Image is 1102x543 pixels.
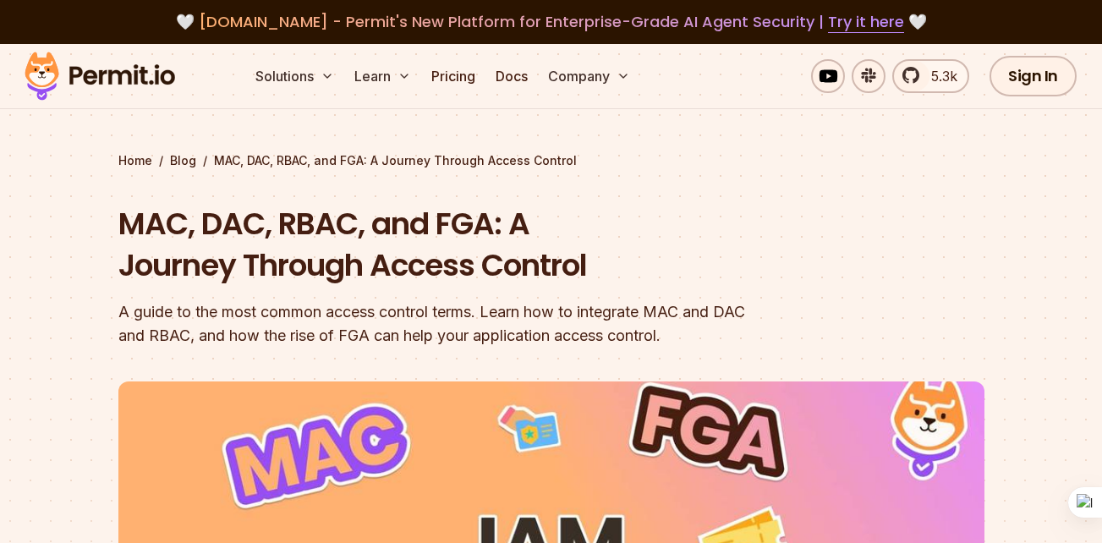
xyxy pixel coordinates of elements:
button: Solutions [249,59,341,93]
div: A guide to the most common access control terms. Learn how to integrate MAC and DAC and RBAC, and... [118,300,768,348]
img: Permit logo [17,47,183,105]
button: Learn [348,59,418,93]
a: Sign In [990,56,1077,96]
span: [DOMAIN_NAME] - Permit's New Platform for Enterprise-Grade AI Agent Security | [199,11,904,32]
a: Try it here [828,11,904,33]
div: 🤍 🤍 [41,10,1061,34]
span: 5.3k [921,66,957,86]
div: / / [118,152,984,169]
a: Home [118,152,152,169]
a: Docs [489,59,535,93]
button: Company [541,59,637,93]
a: 5.3k [892,59,969,93]
h1: MAC, DAC, RBAC, and FGA: A Journey Through Access Control [118,203,768,287]
a: Pricing [425,59,482,93]
a: Blog [170,152,196,169]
